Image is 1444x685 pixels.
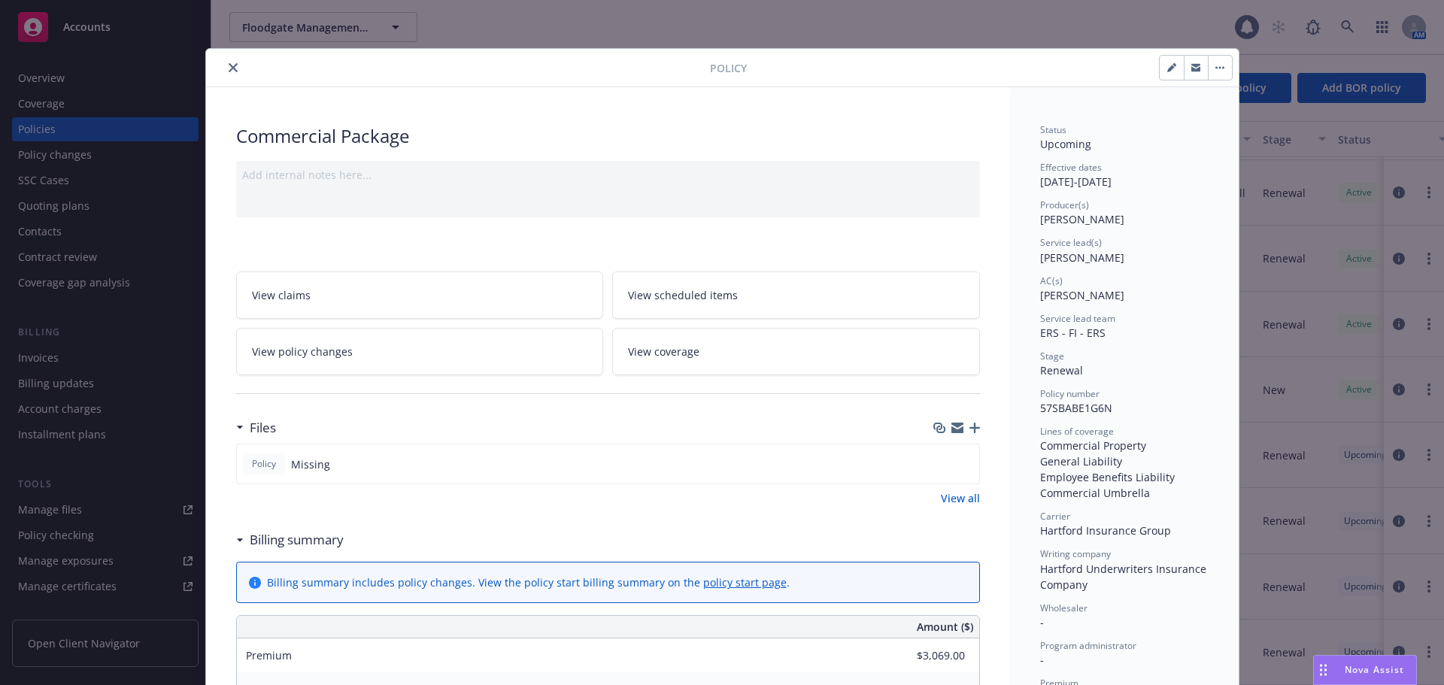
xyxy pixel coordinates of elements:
[1040,161,1209,189] div: [DATE] - [DATE]
[1040,250,1124,265] span: [PERSON_NAME]
[1040,485,1209,501] div: Commercial Umbrella
[612,328,980,375] a: View coverage
[1040,401,1112,415] span: 57SBABE1G6N
[1040,602,1088,614] span: Wholesaler
[1040,274,1063,287] span: AC(s)
[876,644,974,667] input: 0.00
[1040,639,1136,652] span: Program administrator
[1040,350,1064,362] span: Stage
[612,271,980,319] a: View scheduled items
[917,619,973,635] span: Amount ($)
[1040,562,1209,592] span: Hartford Underwriters Insurance Company
[242,167,974,183] div: Add internal notes here...
[1040,453,1209,469] div: General Liability
[1040,425,1114,438] span: Lines of coverage
[1040,523,1171,538] span: Hartford Insurance Group
[1040,615,1044,629] span: -
[236,328,604,375] a: View policy changes
[1040,326,1106,340] span: ERS - FI - ERS
[236,271,604,319] a: View claims
[1040,123,1066,136] span: Status
[249,457,279,471] span: Policy
[236,418,276,438] div: Files
[250,418,276,438] h3: Files
[628,344,699,359] span: View coverage
[267,574,790,590] div: Billing summary includes policy changes. View the policy start billing summary on the .
[1040,288,1124,302] span: [PERSON_NAME]
[250,530,344,550] h3: Billing summary
[703,575,787,590] a: policy start page
[1040,547,1111,560] span: Writing company
[1040,199,1089,211] span: Producer(s)
[1040,312,1115,325] span: Service lead team
[236,123,980,149] div: Commercial Package
[1040,363,1083,377] span: Renewal
[1040,653,1044,667] span: -
[1040,137,1091,151] span: Upcoming
[1313,655,1417,685] button: Nova Assist
[291,456,330,472] span: Missing
[710,60,747,76] span: Policy
[252,287,311,303] span: View claims
[224,59,242,77] button: close
[1040,438,1209,453] div: Commercial Property
[1040,387,1100,400] span: Policy number
[628,287,738,303] span: View scheduled items
[236,530,344,550] div: Billing summary
[1040,510,1070,523] span: Carrier
[941,490,980,506] a: View all
[1040,212,1124,226] span: [PERSON_NAME]
[1040,469,1209,485] div: Employee Benefits Liability
[252,344,353,359] span: View policy changes
[1040,161,1102,174] span: Effective dates
[1314,656,1333,684] div: Drag to move
[246,648,292,662] span: Premium
[1040,236,1102,249] span: Service lead(s)
[1345,663,1404,676] span: Nova Assist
